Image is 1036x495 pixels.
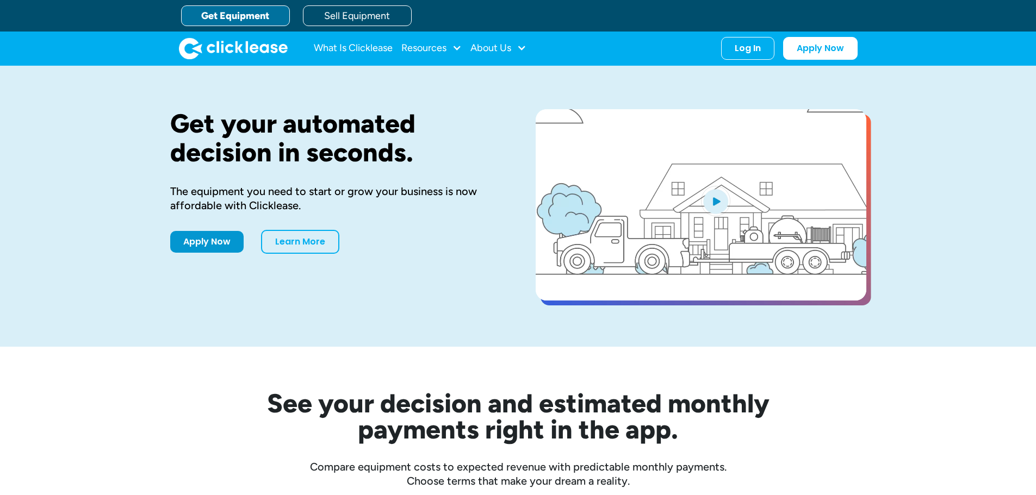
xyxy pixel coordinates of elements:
a: Apply Now [170,231,244,253]
a: Get Equipment [181,5,290,26]
a: Learn More [261,230,339,254]
a: What Is Clicklease [314,37,393,59]
a: Apply Now [783,37,858,60]
div: Log In [735,43,761,54]
div: About Us [470,37,526,59]
div: The equipment you need to start or grow your business is now affordable with Clicklease. [170,184,501,212]
h1: Get your automated decision in seconds. [170,109,501,167]
a: Sell Equipment [303,5,412,26]
div: Resources [401,37,462,59]
a: open lightbox [536,109,866,300]
div: Compare equipment costs to expected revenue with predictable monthly payments. Choose terms that ... [170,460,866,488]
img: Clicklease logo [179,37,288,59]
img: Blue play button logo on a light blue circular background [701,186,730,216]
a: home [179,37,288,59]
h2: See your decision and estimated monthly payments right in the app. [214,390,823,442]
